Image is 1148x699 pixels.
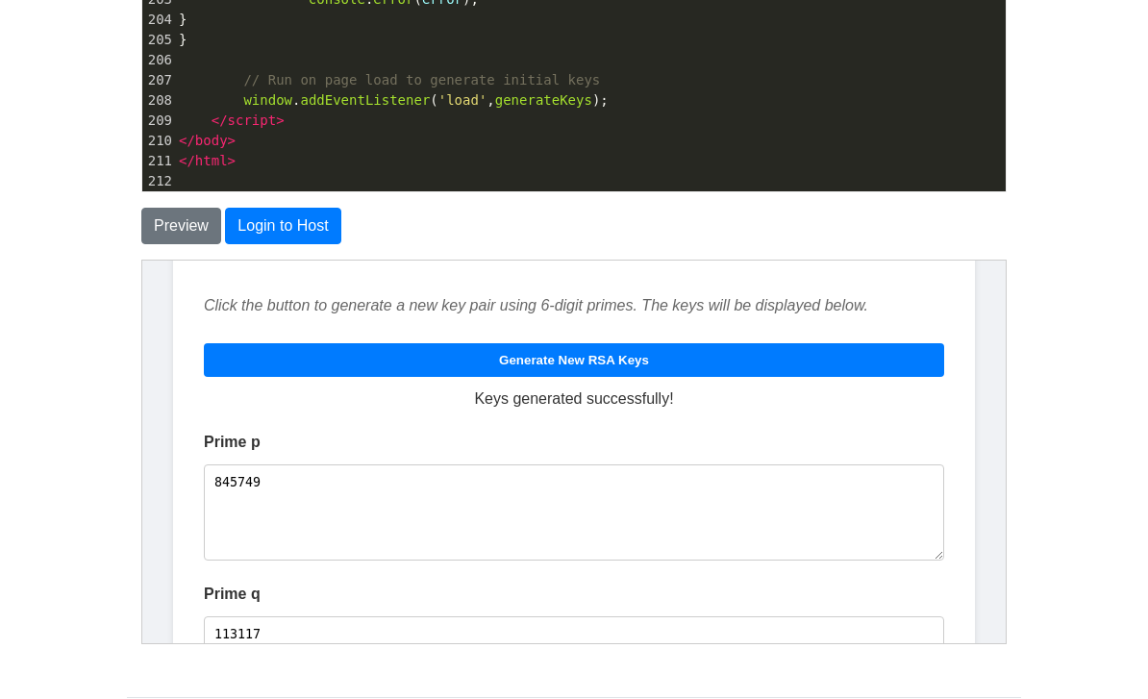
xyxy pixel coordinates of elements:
span: > [228,154,236,169]
span: window [243,93,292,109]
div: 207 [142,71,175,91]
span: > [276,113,284,129]
button: Generate New RSA Keys [62,83,802,116]
span: addEventListener [300,93,430,109]
label: Prime q [62,321,802,346]
span: body [195,134,228,149]
span: generateKeys [495,93,592,109]
span: // Run on page load to generate initial keys [243,73,600,88]
div: 208 [142,91,175,112]
span: script [228,113,277,129]
span: 'load' [438,93,487,109]
button: Login to Host [225,209,340,245]
span: } [179,12,187,28]
div: 212 [142,172,175,192]
span: </ [179,134,195,149]
button: Preview [141,209,221,245]
span: . ( , ); [179,93,609,109]
div: 211 [142,152,175,172]
p: Keys generated successfully! [62,126,802,151]
span: > [228,134,236,149]
span: </ [212,113,228,129]
span: </ [179,154,195,169]
div: 209 [142,112,175,132]
label: Prime p [62,169,802,194]
span: } [179,33,187,48]
div: 206 [142,51,175,71]
span: html [195,154,228,169]
div: 205 [142,31,175,51]
div: 210 [142,132,175,152]
p: Click the button to generate a new key pair using 6-digit primes. The keys will be displayed below. [62,33,802,58]
div: 204 [142,11,175,31]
